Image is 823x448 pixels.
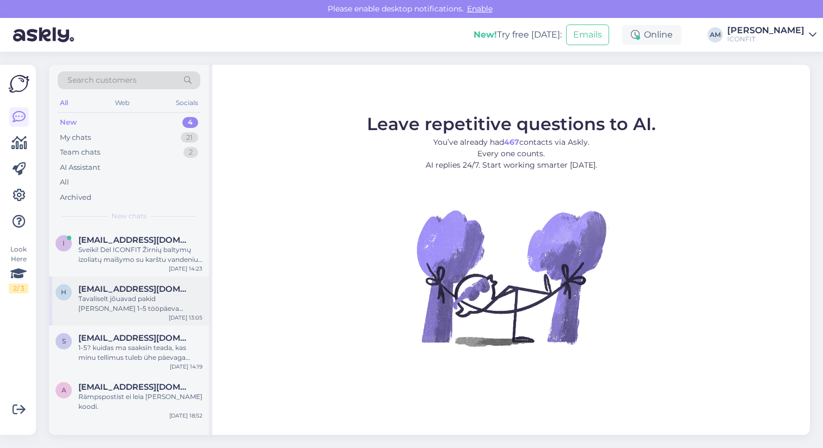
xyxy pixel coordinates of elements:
button: Emails [566,24,609,45]
div: Archived [60,192,91,203]
span: s [62,337,66,345]
div: AI Assistant [60,162,100,173]
div: All [58,96,70,110]
a: [PERSON_NAME]ICONFIT [727,26,816,44]
p: You’ve already had contacts via Askly. Every one counts. AI replies 24/7. Start working smarter [... [367,137,656,171]
div: All [60,177,69,188]
span: New chats [112,211,146,221]
div: My chats [60,132,91,143]
div: Rämpspostist ei leia [PERSON_NAME] koodi. [78,392,202,412]
span: ieva.balciuniene@gmail.com [78,235,192,245]
img: No Chat active [413,180,609,376]
span: sirje.saimre@gmail.com [78,333,192,343]
div: ICONFIT [727,35,804,44]
div: New [60,117,77,128]
b: New! [474,29,497,40]
div: AM [708,27,723,42]
div: 1-5? kuidas ma saaksin teada, kas minu tellimus tuleb ühe päevaga [PERSON_NAME] või läheb aega tö... [78,343,202,363]
div: 4 [182,117,198,128]
span: h [61,288,66,296]
span: hindreusaliide@gmail.com [78,284,192,294]
div: 2 / 3 [9,284,28,293]
span: Leave repetitive questions to AI. [367,113,656,134]
div: Sveiki! Dėl ICONFIT Žirnių baltymų izoliatų maišymo su karštu vandeniu ar sultiniu, man [PERSON_N... [78,245,202,265]
div: [DATE] 18:52 [169,412,202,420]
b: 467 [504,137,519,147]
div: [DATE] 14:19 [170,363,202,371]
div: [PERSON_NAME] [727,26,804,35]
div: Web [113,96,132,110]
div: Try free [DATE]: [474,28,562,41]
span: i [63,239,65,247]
span: Enable [464,4,496,14]
div: 21 [181,132,198,143]
span: andri.jyrisson@gmail.com [78,382,192,392]
span: a [62,386,66,394]
div: [DATE] 13:05 [169,314,202,322]
span: Search customers [67,75,137,86]
div: 2 [183,147,198,158]
div: [DATE] 14:23 [169,265,202,273]
div: Tavaliselt jõuavad pakid [PERSON_NAME] 1–5 tööpäeva jooksul. Teie tellimuse number on 182638. [78,294,202,314]
img: Askly Logo [9,73,29,94]
div: Socials [174,96,200,110]
div: Online [622,25,681,45]
div: Team chats [60,147,100,158]
div: Look Here [9,244,28,293]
